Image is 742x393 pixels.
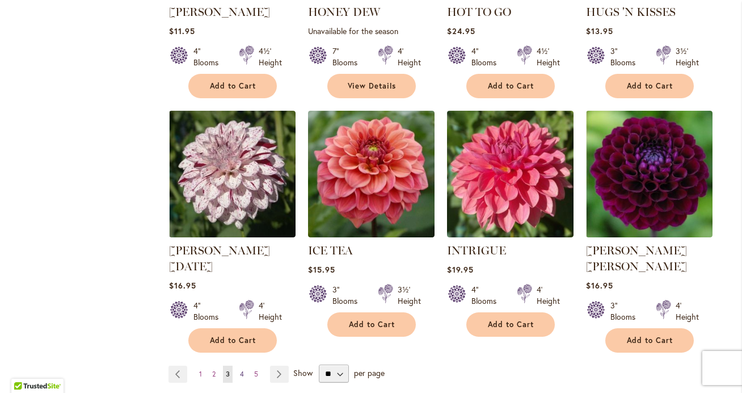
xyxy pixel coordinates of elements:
a: ICE TEA [308,244,353,257]
a: [PERSON_NAME] [PERSON_NAME] [586,244,687,273]
a: ICE TEA [308,229,435,240]
a: [PERSON_NAME] [169,5,270,19]
div: 4' Height [537,284,560,307]
span: 3 [226,370,230,378]
button: Add to Cart [327,312,416,337]
a: HUGS 'N KISSES [586,5,676,19]
a: 4 [237,366,247,383]
img: JASON MATTHEW [586,111,713,237]
div: 3½' Height [398,284,421,307]
div: 4' Height [398,45,421,68]
div: 4' Height [676,300,699,323]
span: $15.95 [308,264,335,275]
button: Add to Cart [188,74,277,98]
a: 1 [196,366,205,383]
span: $16.95 [586,280,613,291]
button: Add to Cart [605,74,694,98]
span: $11.95 [169,26,195,36]
div: 7" Blooms [332,45,364,68]
span: Add to Cart [488,320,534,329]
span: $24.95 [447,26,475,36]
span: Add to Cart [627,336,673,345]
a: HOT TO GO [447,5,511,19]
button: Add to Cart [605,328,694,353]
a: [PERSON_NAME] [DATE] [169,244,270,273]
iframe: Launch Accessibility Center [9,353,40,384]
a: View Details [327,74,416,98]
a: 5 [251,366,261,383]
div: 4½' Height [259,45,282,68]
span: $13.95 [586,26,613,36]
div: 4" Blooms [193,45,225,68]
span: $19.95 [447,264,474,275]
div: 4" Blooms [471,284,503,307]
div: 3" Blooms [610,300,642,323]
a: INTRIGUE [447,244,506,257]
a: 2 [209,366,218,383]
span: $16.95 [169,280,196,291]
span: 4 [240,370,244,378]
div: 4' Height [259,300,282,323]
img: ICE TEA [308,111,435,237]
a: HONEY DEW [308,5,380,19]
span: per page [354,367,385,378]
img: INTRIGUE [447,111,574,237]
img: HULIN'S CARNIVAL [169,111,296,237]
div: 4" Blooms [471,45,503,68]
p: Unavailable for the season [308,26,435,36]
button: Add to Cart [466,74,555,98]
div: 3½' Height [676,45,699,68]
div: 3" Blooms [610,45,642,68]
span: 2 [212,370,216,378]
span: Add to Cart [210,81,256,91]
div: 4" Blooms [193,300,225,323]
span: Add to Cart [349,320,395,329]
span: Add to Cart [210,336,256,345]
span: 1 [199,370,202,378]
a: JASON MATTHEW [586,229,713,240]
button: Add to Cart [466,312,555,337]
div: 4½' Height [537,45,560,68]
span: 5 [254,370,258,378]
button: Add to Cart [188,328,277,353]
a: INTRIGUE [447,229,574,240]
span: Add to Cart [488,81,534,91]
span: Add to Cart [627,81,673,91]
span: View Details [348,81,397,91]
div: 3" Blooms [332,284,364,307]
span: Show [293,367,313,378]
a: HULIN'S CARNIVAL [169,229,296,240]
